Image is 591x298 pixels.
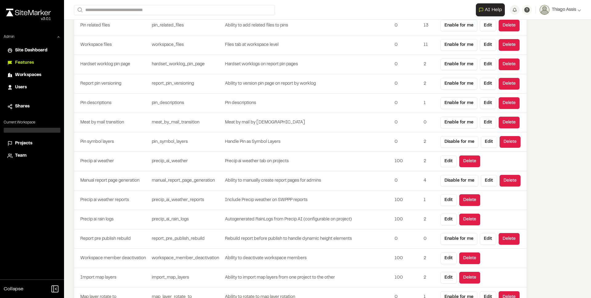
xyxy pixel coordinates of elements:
td: Ability to manually create report pages for admins [225,171,392,191]
a: Workspaces [7,72,57,79]
button: Edit [440,252,457,264]
button: Open AI Assistant [476,3,505,16]
td: Include Precip weather on SWPPP reports [225,191,392,210]
button: Delete [499,20,520,31]
td: precip_ai_weather_reports [149,191,225,210]
td: Hardset worklogs on report pin pages [225,55,392,74]
td: Hardset worklog pin page [74,55,149,74]
div: Open AI Assistant [476,3,507,16]
span: Site Dashboard [15,47,47,54]
td: Meat by mail transition [74,113,149,132]
button: Edit [480,97,496,109]
span: Collapse [4,285,23,293]
td: Rebuild report before publish to handle dynamic height elements [225,229,392,249]
button: Edit [480,58,496,70]
td: Precip ai rain logs [74,210,149,229]
td: Import map layers [74,268,149,288]
span: Thiago Assis [552,6,576,13]
td: 100 [392,152,421,171]
td: 0 [392,132,421,152]
button: Enable for me [440,58,477,70]
td: 2 [421,132,438,152]
td: hardset_worklog_pin_page [149,55,225,74]
td: 2 [421,268,438,288]
td: import_map_layers [149,268,225,288]
button: Thiago Assis [540,5,581,15]
td: 4 [421,171,438,191]
td: Pin symbol layers [74,132,149,152]
td: 0 [392,16,421,35]
button: Edit [481,136,497,148]
button: Delete [499,39,520,51]
td: Ability to add related files to pins [225,16,392,35]
p: Current Workspace [4,120,60,125]
td: report_pre_publish_rebuild [149,229,225,249]
button: Enable for me [440,117,477,128]
td: 0 [392,113,421,132]
td: Ability to deactivate workspace members [225,249,392,268]
button: Delete [459,272,480,284]
td: 11 [421,35,438,55]
td: Files tab at workspace level [225,35,392,55]
td: Workspace member deactivation [74,249,149,268]
td: 2 [421,55,438,74]
button: Enable for me [440,39,477,51]
td: Pin descriptions [225,94,392,113]
td: 2 [421,210,438,229]
button: Delete [499,78,520,90]
td: precip_ai_rain_logs [149,210,225,229]
button: Disable for me [440,136,478,148]
td: 100 [392,249,421,268]
p: Admin [4,34,14,40]
td: 100 [392,191,421,210]
button: Edit [440,194,457,206]
td: 0 [392,55,421,74]
button: Edit [440,214,457,225]
td: 2 [421,152,438,171]
button: Search [74,5,85,15]
button: Enable for me [440,97,477,109]
button: Edit [480,78,496,90]
button: Edit [480,39,496,51]
td: workspace_member_deactivation [149,249,225,268]
a: Shares [7,103,57,110]
td: 0 [392,229,421,249]
a: Team [7,152,57,159]
td: pin_related_files [149,16,225,35]
td: 2 [421,74,438,94]
td: Workspace files [74,35,149,55]
td: pin_symbol_layers [149,132,225,152]
span: Projects [15,140,32,147]
td: precip_ai_weather [149,152,225,171]
td: 100 [392,210,421,229]
a: Projects [7,140,57,147]
span: Shares [15,103,30,110]
td: Precip ai weather [74,152,149,171]
td: 0 [392,171,421,191]
span: Team [15,152,26,159]
td: 0 [392,94,421,113]
button: Enable for me [440,78,477,90]
span: Features [15,59,34,66]
button: Edit [440,272,457,284]
button: Edit [480,20,496,31]
button: Delete [459,155,480,167]
span: Workspaces [15,72,41,79]
td: 0 [421,113,438,132]
img: User [540,5,549,15]
button: Delete [499,233,520,245]
div: Oh geez...please don't... [6,16,51,22]
td: 0 [392,35,421,55]
img: rebrand.png [6,9,51,16]
button: Disable for me [440,175,478,187]
td: Precip ai weather tab on projects [225,152,392,171]
td: Report pre publish rebuild [74,229,149,249]
td: Handle Pin as Symbol Layers [225,132,392,152]
td: Precip ai weather reports [74,191,149,210]
td: 0 [421,229,438,249]
button: Delete [499,58,520,70]
td: Report pin versioning [74,74,149,94]
button: Enable for me [440,20,477,31]
span: AI Help [485,6,502,14]
td: Pin related files [74,16,149,35]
